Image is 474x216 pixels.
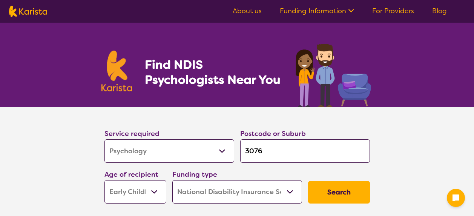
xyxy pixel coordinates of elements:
input: Type [240,139,370,163]
label: Age of recipient [104,170,158,179]
a: For Providers [372,6,414,15]
label: Funding type [172,170,217,179]
label: Postcode or Suburb [240,129,306,138]
button: Search [308,181,370,204]
a: About us [233,6,262,15]
a: Funding Information [280,6,354,15]
img: psychology [293,41,373,107]
a: Blog [432,6,447,15]
h1: Find NDIS Psychologists Near You [145,57,284,87]
img: Karista logo [101,51,132,91]
img: Karista logo [9,6,47,17]
label: Service required [104,129,160,138]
